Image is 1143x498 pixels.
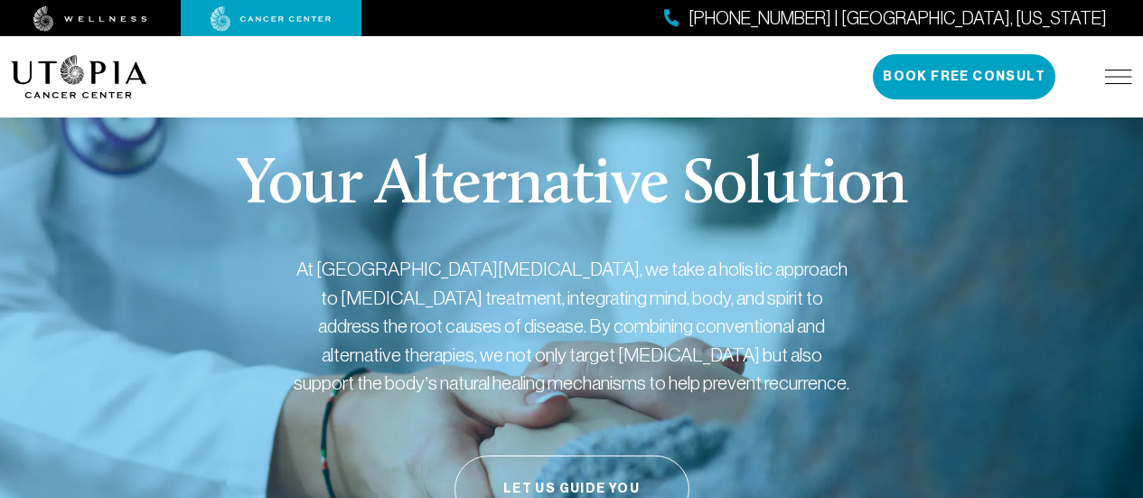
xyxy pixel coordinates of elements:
[664,5,1107,32] a: [PHONE_NUMBER] | [GEOGRAPHIC_DATA], [US_STATE]
[211,6,332,32] img: cancer center
[689,5,1107,32] span: [PHONE_NUMBER] | [GEOGRAPHIC_DATA], [US_STATE]
[292,255,852,398] p: At [GEOGRAPHIC_DATA][MEDICAL_DATA], we take a holistic approach to [MEDICAL_DATA] treatment, inte...
[11,55,147,99] img: logo
[236,154,907,219] p: Your Alternative Solution
[873,54,1055,99] button: Book Free Consult
[33,6,147,32] img: wellness
[1105,70,1132,84] img: icon-hamburger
